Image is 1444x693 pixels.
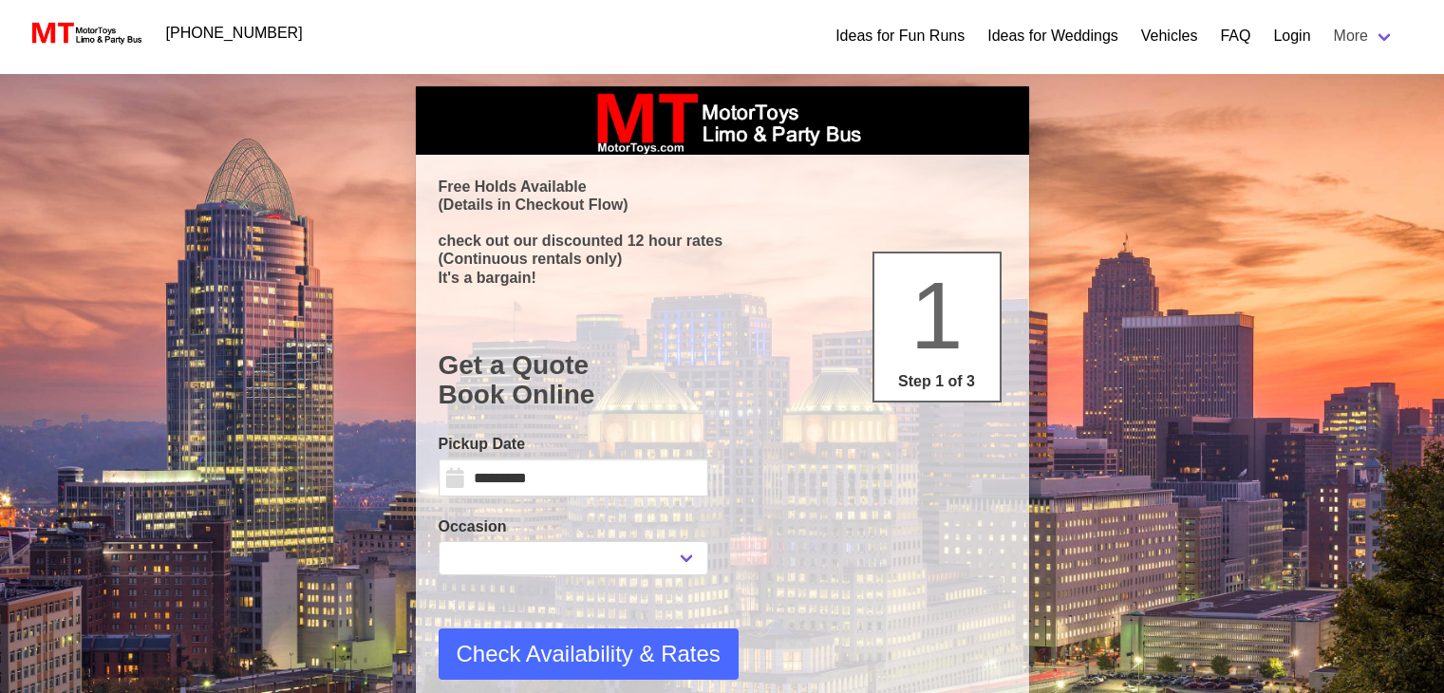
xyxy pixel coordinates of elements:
[439,515,708,538] label: Occasion
[27,20,143,47] img: MotorToys Logo
[1273,25,1310,47] a: Login
[580,86,865,155] img: box_logo_brand.jpeg
[439,628,739,680] button: Check Availability & Rates
[439,433,708,456] label: Pickup Date
[439,232,1006,250] p: check out our discounted 12 hour rates
[457,637,721,671] span: Check Availability & Rates
[1322,17,1406,55] a: More
[439,269,1006,287] p: It's a bargain!
[439,350,1006,410] h1: Get a Quote Book Online
[439,196,1006,214] p: (Details in Checkout Flow)
[910,262,964,368] span: 1
[1141,25,1198,47] a: Vehicles
[835,25,965,47] a: Ideas for Fun Runs
[882,370,992,393] p: Step 1 of 3
[987,25,1118,47] a: Ideas for Weddings
[439,250,1006,268] p: (Continuous rentals only)
[155,14,314,52] a: [PHONE_NUMBER]
[1220,25,1250,47] a: FAQ
[439,178,1006,196] p: Free Holds Available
